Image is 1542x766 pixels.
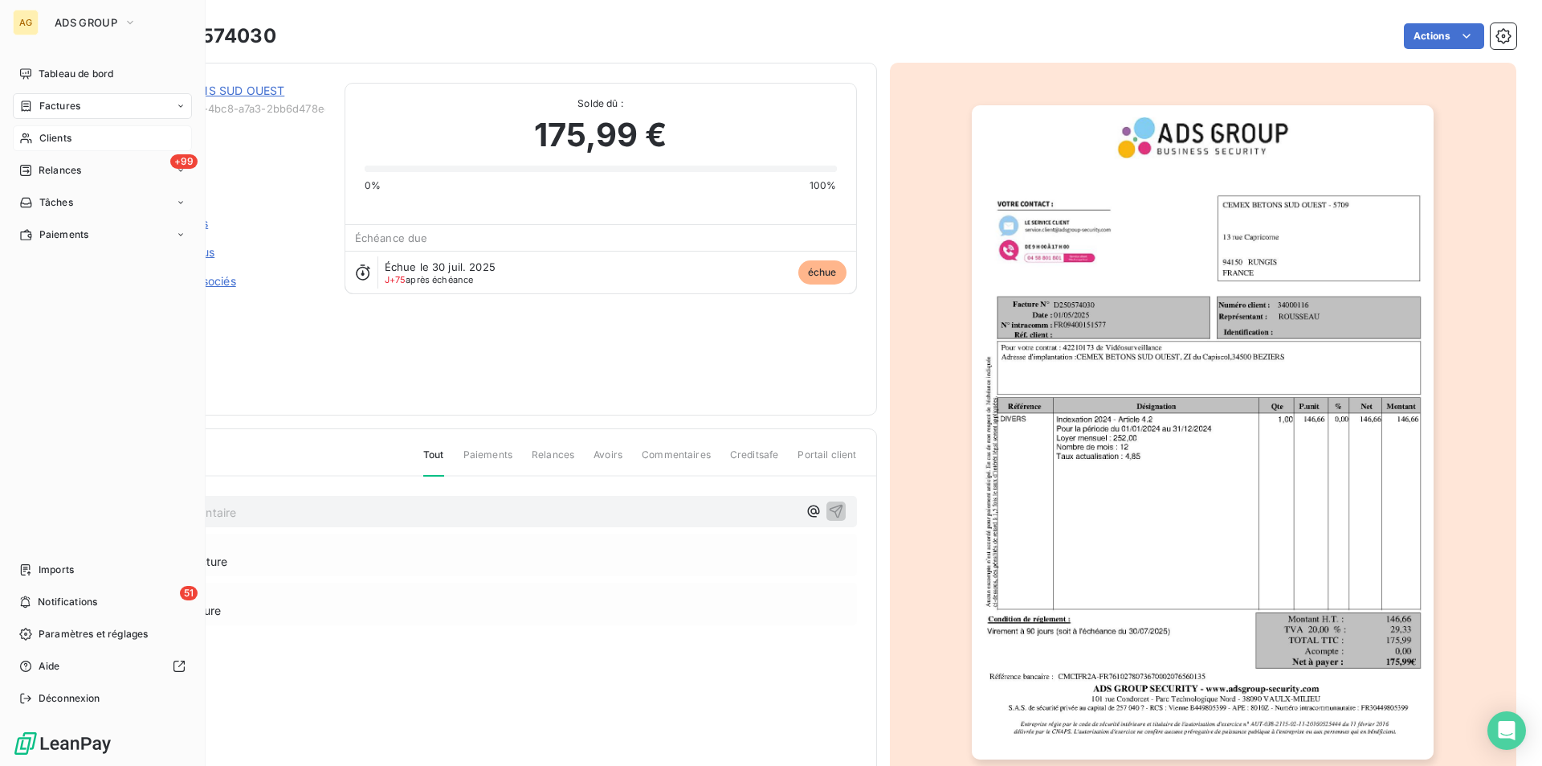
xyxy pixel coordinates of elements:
span: Échue le 30 juil. 2025 [385,260,496,273]
span: Tableau de bord [39,67,113,81]
span: Échéance due [355,231,428,244]
img: invoice_thumbnail [972,105,1434,760]
span: Paramètres et réglages [39,627,148,641]
span: Tâches [39,195,73,210]
div: Open Intercom Messenger [1487,711,1526,750]
span: +99 [170,154,198,169]
span: 0% [365,178,381,193]
span: Solde dû : [365,96,837,111]
span: Paiements [463,448,512,475]
span: Commentaires [642,448,711,475]
h3: D250574030 [150,22,276,51]
span: 20a4a1a3-53d7-4bc8-a7a3-2bb6d478ecc6 [126,102,325,115]
span: Clients [39,131,71,145]
span: Déconnexion [39,691,100,706]
span: Relances [39,163,81,178]
a: Aide [13,653,192,679]
span: après échéance [385,275,474,285]
span: J+75 [385,274,406,285]
span: Relances [532,448,574,475]
span: échue [798,260,846,285]
span: Notifications [38,595,97,609]
span: Aide [39,659,60,674]
span: Avoirs [594,448,622,475]
span: 51 [180,586,198,600]
span: Tout [423,448,444,477]
span: 100% [810,178,837,193]
span: 175,99 € [534,111,667,159]
img: Logo LeanPay [13,731,112,756]
div: AG [13,10,39,35]
span: Creditsafe [730,448,779,475]
span: Imports [39,563,74,577]
span: Paiements [39,227,88,242]
span: Portail client [798,448,856,475]
button: Actions [1404,23,1484,49]
span: Factures [39,99,80,113]
span: ADS GROUP [55,16,117,29]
